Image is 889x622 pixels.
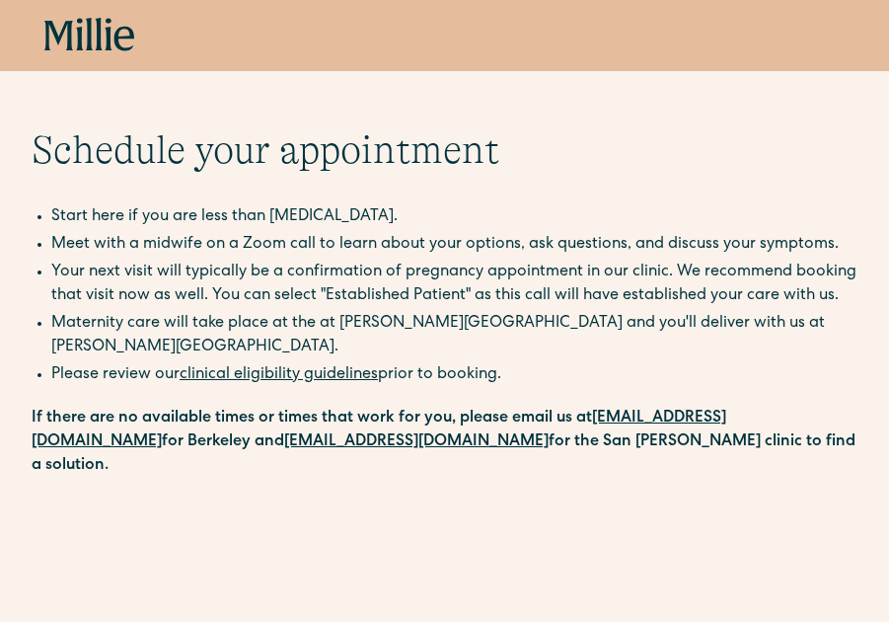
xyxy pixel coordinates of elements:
[51,363,857,387] li: Please review our prior to booking.
[180,367,378,383] a: clinical eligibility guidelines
[32,126,857,174] h1: Schedule your appointment
[51,233,857,257] li: Meet with a midwife on a Zoom call to learn about your options, ask questions, and discuss your s...
[51,312,857,359] li: Maternity care will take place at the at [PERSON_NAME][GEOGRAPHIC_DATA] and you'll deliver with u...
[51,205,857,229] li: Start here if you are less than [MEDICAL_DATA].
[284,434,549,450] a: [EMAIL_ADDRESS][DOMAIN_NAME]
[162,434,284,450] strong: for Berkeley and
[51,261,857,308] li: Your next visit will typically be a confirmation of pregnancy appointment in our clinic. We recom...
[32,411,592,427] strong: If there are no available times or times that work for you, please email us at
